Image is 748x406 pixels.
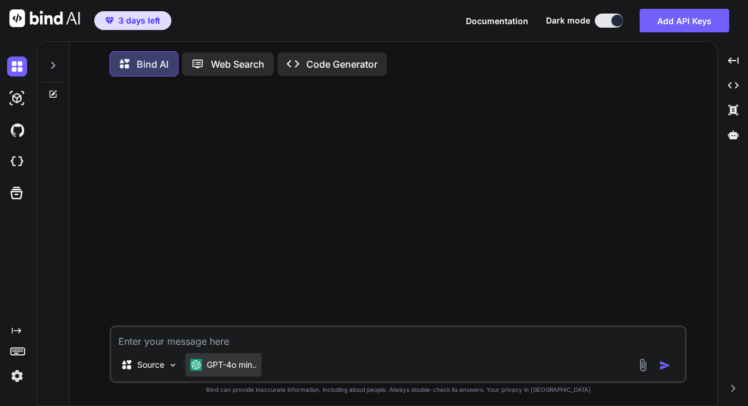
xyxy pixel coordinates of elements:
p: Source [137,359,164,371]
span: Documentation [466,16,528,26]
img: premium [105,17,114,24]
img: githubDark [7,120,27,140]
button: Documentation [466,15,528,27]
img: attachment [636,358,650,372]
img: GPT-4o mini [190,359,202,371]
button: premium3 days left [94,11,171,30]
p: Bind can provide inaccurate information, including about people. Always double-check its answers.... [110,385,687,394]
p: Code Generator [306,57,378,71]
img: settings [7,366,27,386]
img: Pick Models [168,360,178,370]
img: cloudideIcon [7,152,27,172]
img: darkAi-studio [7,88,27,108]
p: Web Search [211,57,264,71]
button: Add API Keys [640,9,729,32]
p: Bind AI [137,57,168,71]
img: icon [659,360,671,371]
span: 3 days left [118,15,160,26]
p: GPT-4o min.. [207,359,257,371]
img: Bind AI [9,9,80,27]
img: darkChat [7,56,27,76]
span: Dark mode [546,15,590,26]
